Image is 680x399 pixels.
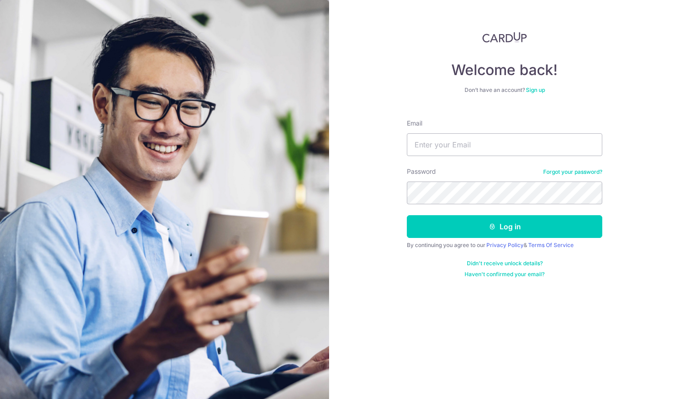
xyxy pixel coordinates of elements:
[407,133,602,156] input: Enter your Email
[467,260,543,267] a: Didn't receive unlock details?
[407,119,422,128] label: Email
[407,167,436,176] label: Password
[465,271,545,278] a: Haven't confirmed your email?
[543,168,602,176] a: Forgot your password?
[407,242,602,249] div: By continuing you agree to our &
[526,86,545,93] a: Sign up
[482,32,527,43] img: CardUp Logo
[407,215,602,238] button: Log in
[407,61,602,79] h4: Welcome back!
[407,86,602,94] div: Don’t have an account?
[486,242,524,248] a: Privacy Policy
[528,242,574,248] a: Terms Of Service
